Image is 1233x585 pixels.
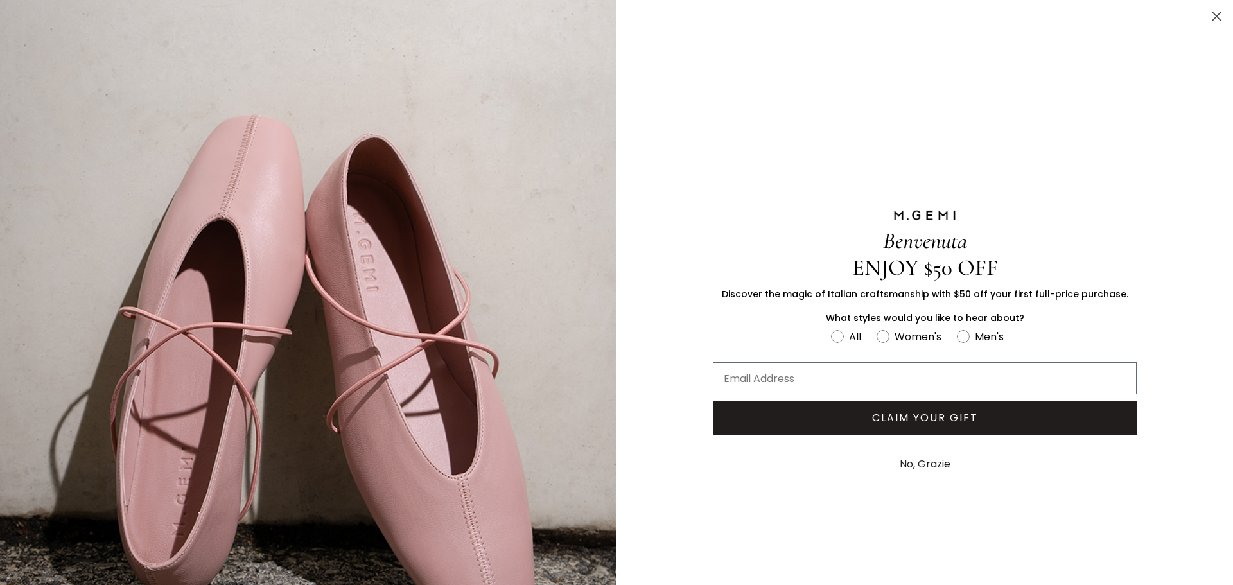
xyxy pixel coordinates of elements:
span: What styles would you like to hear about? [826,311,1024,324]
div: All [849,329,861,345]
button: No, Grazie [893,448,957,480]
span: Discover the magic of Italian craftsmanship with $50 off your first full-price purchase. [722,288,1128,301]
span: ENJOY $50 OFF [852,254,998,281]
input: Email Address [713,362,1137,394]
div: Men's [975,329,1004,345]
button: Close dialog [1205,5,1228,28]
img: M.GEMI [893,209,957,221]
div: Women's [895,329,941,345]
span: Benvenuta [883,227,967,254]
button: CLAIM YOUR GIFT [713,401,1137,435]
